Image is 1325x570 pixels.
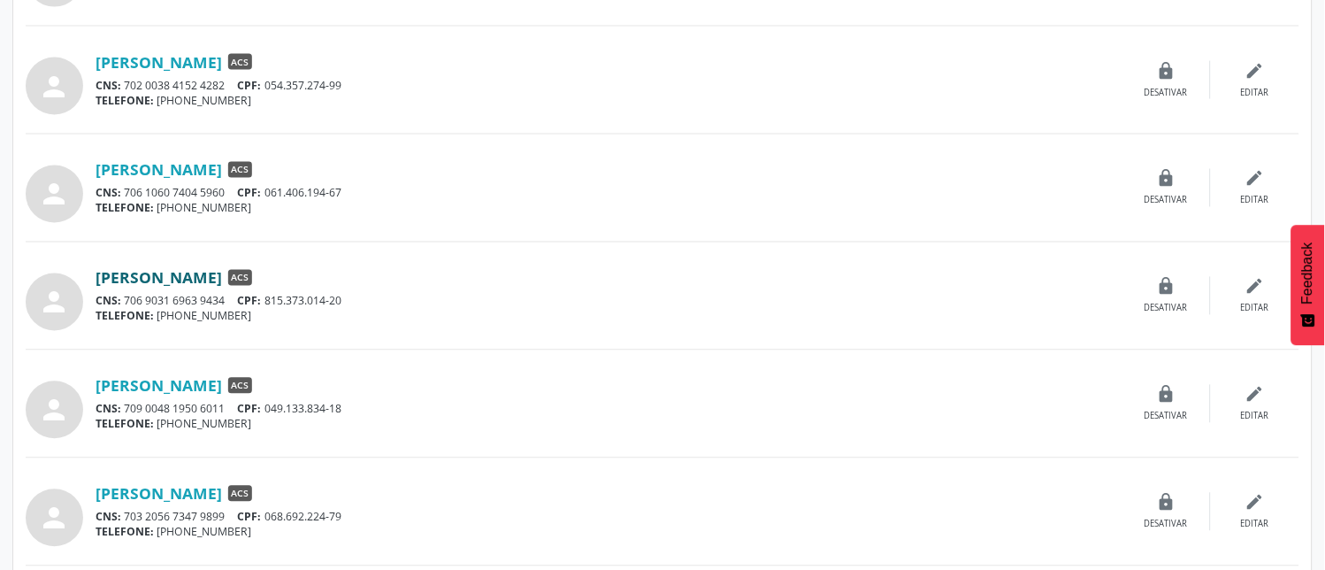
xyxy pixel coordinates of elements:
span: CNS: [96,294,121,309]
span: CNS: [96,510,121,525]
div: Desativar [1145,411,1188,423]
span: ACS [228,54,252,70]
div: Editar [1241,195,1269,207]
i: person [39,395,71,427]
div: Desativar [1145,87,1188,99]
span: CNS: [96,402,121,417]
span: CNS: [96,186,121,201]
i: edit [1245,385,1265,404]
button: Feedback - Mostrar pesquisa [1291,225,1325,345]
div: Editar [1241,411,1269,423]
i: lock [1157,385,1176,404]
div: Editar [1241,303,1269,315]
span: CPF: [238,186,262,201]
i: edit [1245,169,1265,189]
a: [PERSON_NAME] [96,268,222,288]
i: person [39,287,71,319]
i: person [39,179,71,211]
div: 703 2056 7347 9899 068.692.224-79 [96,510,1122,525]
i: lock [1157,493,1176,512]
i: edit [1245,493,1265,512]
span: CPF: [238,78,262,93]
span: TELEFONE: [96,93,154,108]
span: ACS [228,162,252,178]
div: Editar [1241,519,1269,531]
i: edit [1245,277,1265,297]
div: [PHONE_NUMBER] [96,309,1122,324]
div: [PHONE_NUMBER] [96,201,1122,216]
i: person [39,503,71,535]
i: lock [1157,169,1176,189]
i: lock [1157,61,1176,81]
a: [PERSON_NAME] [96,484,222,504]
div: 702 0038 4152 4282 054.357.274-99 [96,78,1122,93]
span: CPF: [238,402,262,417]
a: [PERSON_NAME] [96,160,222,180]
span: TELEFONE: [96,525,154,540]
div: 709 0048 1950 6011 049.133.834-18 [96,402,1122,417]
i: lock [1157,277,1176,297]
span: CPF: [238,510,262,525]
span: ACS [228,270,252,286]
div: 706 1060 7404 5960 061.406.194-67 [96,186,1122,201]
span: TELEFONE: [96,417,154,432]
span: TELEFONE: [96,201,154,216]
div: 706 9031 6963 9434 815.373.014-20 [96,294,1122,309]
span: ACS [228,378,252,394]
span: CNS: [96,78,121,93]
div: Desativar [1145,519,1188,531]
a: [PERSON_NAME] [96,52,222,72]
i: edit [1245,61,1265,81]
span: CPF: [238,294,262,309]
div: Desativar [1145,195,1188,207]
div: [PHONE_NUMBER] [96,93,1122,108]
span: ACS [228,486,252,502]
a: [PERSON_NAME] [96,376,222,396]
span: TELEFONE: [96,309,154,324]
div: Editar [1241,87,1269,99]
div: [PHONE_NUMBER] [96,417,1122,432]
i: person [39,71,71,103]
div: [PHONE_NUMBER] [96,525,1122,540]
div: Desativar [1145,303,1188,315]
span: Feedback [1300,243,1316,304]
